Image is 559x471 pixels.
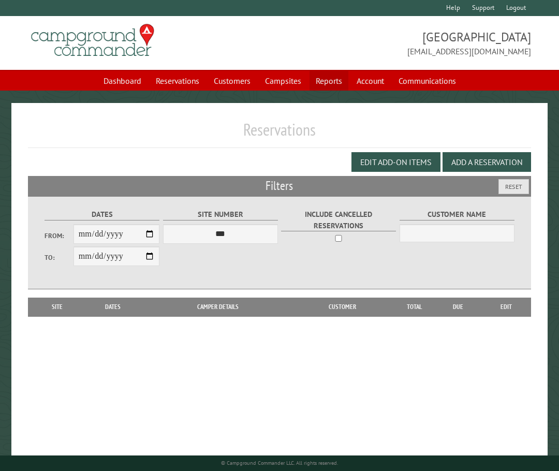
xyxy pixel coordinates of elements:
[259,71,307,91] a: Campsites
[443,152,531,172] button: Add a Reservation
[28,120,531,148] h1: Reservations
[481,298,531,316] th: Edit
[435,298,481,316] th: Due
[45,231,73,241] label: From:
[393,298,435,316] th: Total
[28,176,531,196] h2: Filters
[144,298,291,316] th: Camper Details
[81,298,144,316] th: Dates
[279,28,531,57] span: [GEOGRAPHIC_DATA] [EMAIL_ADDRESS][DOMAIN_NAME]
[221,460,338,466] small: © Campground Commander LLC. All rights reserved.
[97,71,148,91] a: Dashboard
[150,71,205,91] a: Reservations
[208,71,257,91] a: Customers
[45,253,73,262] label: To:
[281,209,396,231] label: Include Cancelled Reservations
[45,209,159,220] label: Dates
[310,71,348,91] a: Reports
[400,209,514,220] label: Customer Name
[291,298,393,316] th: Customer
[28,20,157,61] img: Campground Commander
[351,152,440,172] button: Edit Add-on Items
[163,209,278,220] label: Site Number
[350,71,390,91] a: Account
[33,298,81,316] th: Site
[498,179,529,194] button: Reset
[392,71,462,91] a: Communications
